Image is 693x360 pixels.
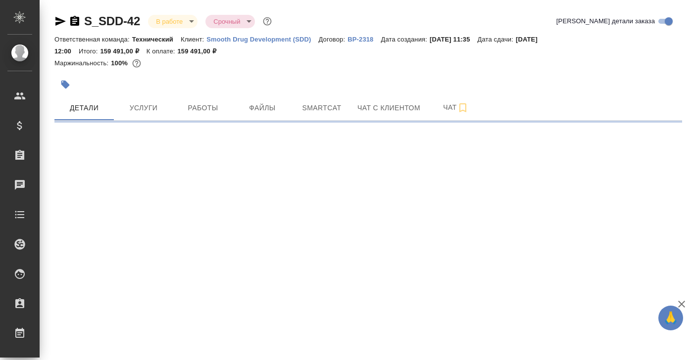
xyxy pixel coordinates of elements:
[457,102,469,114] svg: Подписаться
[205,15,255,28] div: В работе
[381,36,430,43] p: Дата создания:
[206,35,318,43] a: Smooth Drug Development (SDD)
[210,17,243,26] button: Срочный
[658,306,683,330] button: 🙏
[54,36,132,43] p: Ответственная команда:
[130,57,143,70] button: 0.00 RUB;
[319,36,348,43] p: Договор:
[239,102,286,114] span: Файлы
[662,308,679,328] span: 🙏
[357,102,420,114] span: Чат с клиентом
[54,59,111,67] p: Маржинальность:
[478,36,516,43] p: Дата сдачи:
[132,36,181,43] p: Технический
[347,35,381,43] a: ВР-2318
[111,59,130,67] p: 100%
[261,15,274,28] button: Доп статусы указывают на важность/срочность заказа
[206,36,318,43] p: Smooth Drug Development (SDD)
[181,36,206,43] p: Клиент:
[54,74,76,95] button: Добавить тэг
[148,15,198,28] div: В работе
[79,47,100,55] p: Итого:
[179,102,227,114] span: Работы
[430,36,478,43] p: [DATE] 11:35
[177,47,223,55] p: 159 491,00 ₽
[347,36,381,43] p: ВР-2318
[60,102,108,114] span: Детали
[54,15,66,27] button: Скопировать ссылку для ЯМессенджера
[556,16,655,26] span: [PERSON_NAME] детали заказа
[153,17,186,26] button: В работе
[69,15,81,27] button: Скопировать ссылку
[84,14,140,28] a: S_SDD-42
[298,102,346,114] span: Smartcat
[432,101,480,114] span: Чат
[120,102,167,114] span: Услуги
[147,47,178,55] p: К оплате:
[100,47,146,55] p: 159 491,00 ₽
